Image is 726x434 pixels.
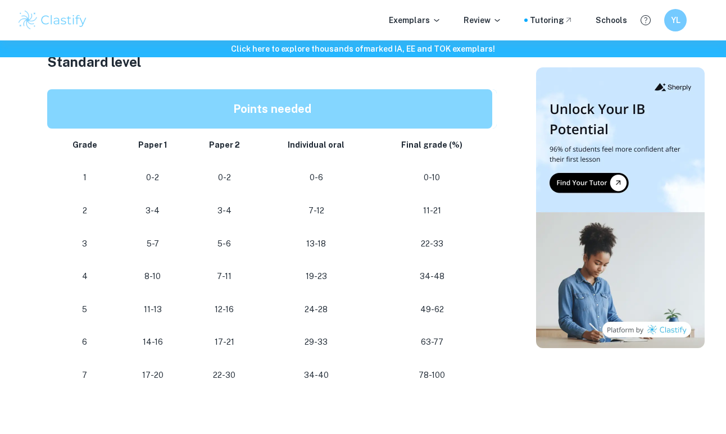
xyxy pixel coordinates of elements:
p: 0-6 [270,170,363,185]
h6: Click here to explore thousands of marked IA, EE and TOK exemplars ! [2,43,724,55]
p: 34-48 [381,269,483,284]
p: Exemplars [389,14,441,26]
strong: Grade [72,140,97,149]
p: 3-4 [197,203,252,218]
a: Schools [596,14,627,26]
p: 1 [61,170,108,185]
strong: Individual oral [288,140,344,149]
p: 3 [61,236,108,252]
p: 22-33 [381,236,483,252]
strong: Paper 1 [138,140,167,149]
p: 12-16 [197,302,252,317]
p: 78-100 [381,368,483,383]
p: 22-30 [197,368,252,383]
img: Thumbnail [536,67,705,348]
p: 19-23 [270,269,363,284]
p: 34-40 [270,368,363,383]
p: 5-6 [197,236,252,252]
p: 0-2 [126,170,179,185]
h6: YL [669,14,682,26]
strong: Final grade (%) [401,140,462,149]
button: Help and Feedback [636,11,655,30]
p: 24-28 [270,302,363,317]
p: 13-18 [270,236,363,252]
p: 4 [61,269,108,284]
p: 11-13 [126,302,179,317]
p: 7-11 [197,269,252,284]
p: 17-20 [126,368,179,383]
strong: Paper 2 [209,140,240,149]
p: 29-33 [270,335,363,350]
h3: Standard level [47,52,497,72]
button: YL [664,9,687,31]
p: 49-62 [381,302,483,317]
p: 0-2 [197,170,252,185]
img: Clastify logo [17,9,88,31]
p: 7-12 [270,203,363,218]
p: Review [464,14,502,26]
a: Tutoring [530,14,573,26]
p: 5-7 [126,236,179,252]
p: 3-4 [126,203,179,218]
p: 11-21 [381,203,483,218]
p: 14-16 [126,335,179,350]
p: 2 [61,203,108,218]
p: 63-77 [381,335,483,350]
p: 7 [61,368,108,383]
p: 5 [61,302,108,317]
strong: Points needed [233,102,311,116]
p: 17-21 [197,335,252,350]
p: 8-10 [126,269,179,284]
p: 6 [61,335,108,350]
p: 0-10 [381,170,483,185]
